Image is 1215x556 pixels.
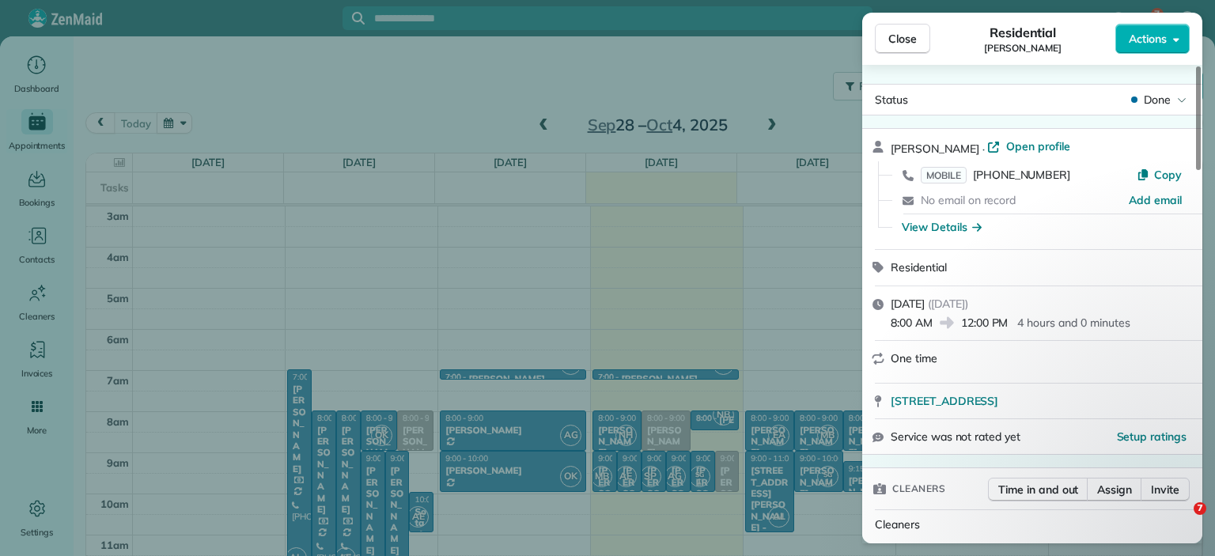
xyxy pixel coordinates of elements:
[891,260,947,274] span: Residential
[891,142,979,156] span: [PERSON_NAME]
[891,351,937,365] span: One time
[990,23,1057,42] span: Residential
[891,315,933,331] span: 8:00 AM
[984,42,1062,55] span: [PERSON_NAME]
[921,167,967,183] span: MOBILE
[1129,31,1167,47] span: Actions
[875,517,920,531] span: Cleaners
[979,142,988,155] span: ·
[1161,502,1199,540] iframe: Intercom live chat
[892,481,945,497] span: Cleaners
[1137,167,1182,183] button: Copy
[891,429,1020,445] span: Service was not rated yet
[891,393,998,409] span: [STREET_ADDRESS]
[875,93,908,107] span: Status
[1006,138,1070,154] span: Open profile
[1154,168,1182,182] span: Copy
[1144,92,1171,108] span: Done
[973,168,1070,182] span: [PHONE_NUMBER]
[888,31,917,47] span: Close
[921,193,1016,207] span: No email on record
[891,393,1193,409] a: [STREET_ADDRESS]
[1194,502,1206,515] span: 7
[921,167,1070,183] a: MOBILE[PHONE_NUMBER]
[1129,192,1182,208] a: Add email
[902,219,982,235] button: View Details
[891,297,925,311] span: [DATE]
[875,24,930,54] button: Close
[987,138,1070,154] a: Open profile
